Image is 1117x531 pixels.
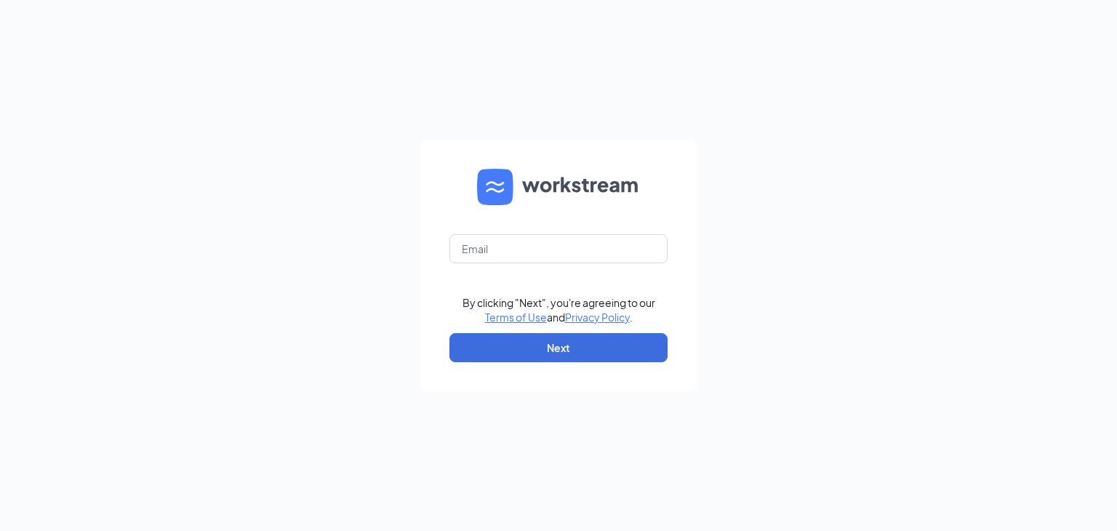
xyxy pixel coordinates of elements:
div: By clicking "Next", you're agreeing to our and . [463,295,655,324]
input: Email [449,234,668,263]
img: WS logo and Workstream text [477,169,640,205]
button: Next [449,333,668,362]
a: Privacy Policy [565,311,630,324]
a: Terms of Use [485,311,547,324]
